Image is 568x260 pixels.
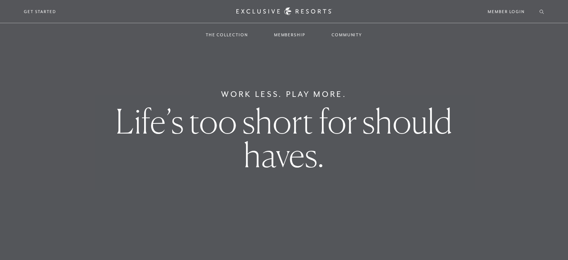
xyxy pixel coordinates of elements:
h6: Work Less. Play More. [221,88,347,100]
a: Get Started [24,8,56,15]
a: Membership [267,24,313,46]
a: Community [324,24,370,46]
a: Member Login [488,8,525,15]
h1: Life’s too short for should haves. [99,104,469,172]
a: The Collection [198,24,255,46]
